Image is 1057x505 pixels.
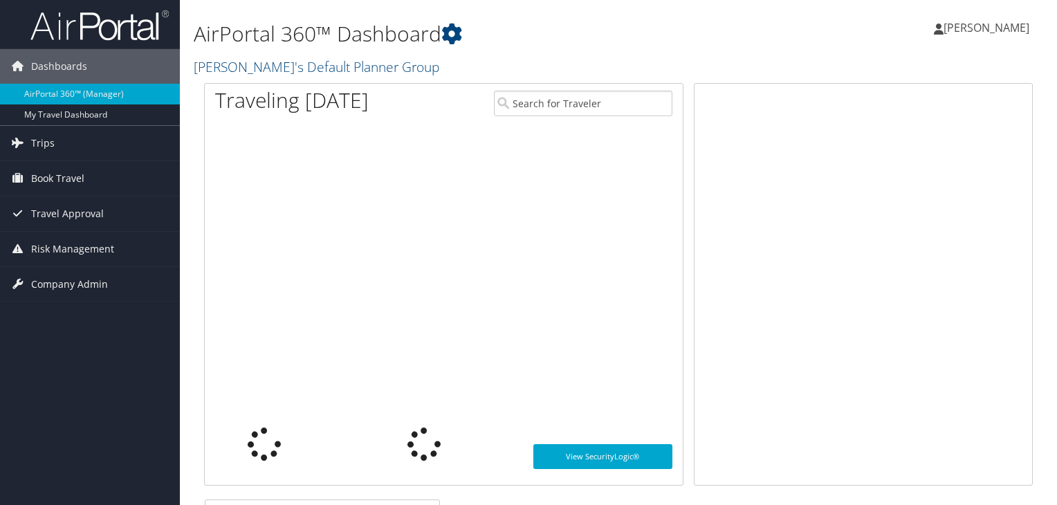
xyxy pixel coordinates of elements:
[31,196,104,231] span: Travel Approval
[215,86,369,115] h1: Traveling [DATE]
[31,126,55,160] span: Trips
[494,91,672,116] input: Search for Traveler
[31,49,87,84] span: Dashboards
[944,20,1029,35] span: [PERSON_NAME]
[194,57,443,76] a: [PERSON_NAME]'s Default Planner Group
[194,19,760,48] h1: AirPortal 360™ Dashboard
[934,7,1043,48] a: [PERSON_NAME]
[31,161,84,196] span: Book Travel
[533,444,672,469] a: View SecurityLogic®
[31,232,114,266] span: Risk Management
[30,9,169,42] img: airportal-logo.png
[31,267,108,302] span: Company Admin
